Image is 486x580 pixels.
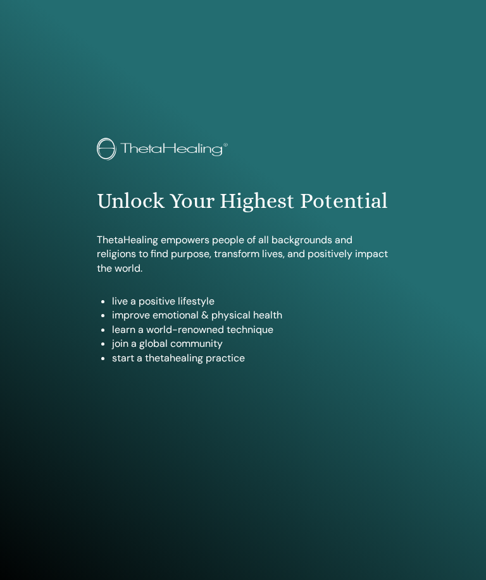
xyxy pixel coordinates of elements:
[112,294,389,308] li: live a positive lifestyle
[112,351,389,365] li: start a thetahealing practice
[112,323,389,337] li: learn a world-renowned technique
[112,308,389,322] li: improve emotional & physical health
[97,233,389,275] p: ThetaHealing empowers people of all backgrounds and religions to find purpose, transform lives, a...
[97,188,389,214] h1: Unlock Your Highest Potential
[112,337,389,351] li: join a global community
